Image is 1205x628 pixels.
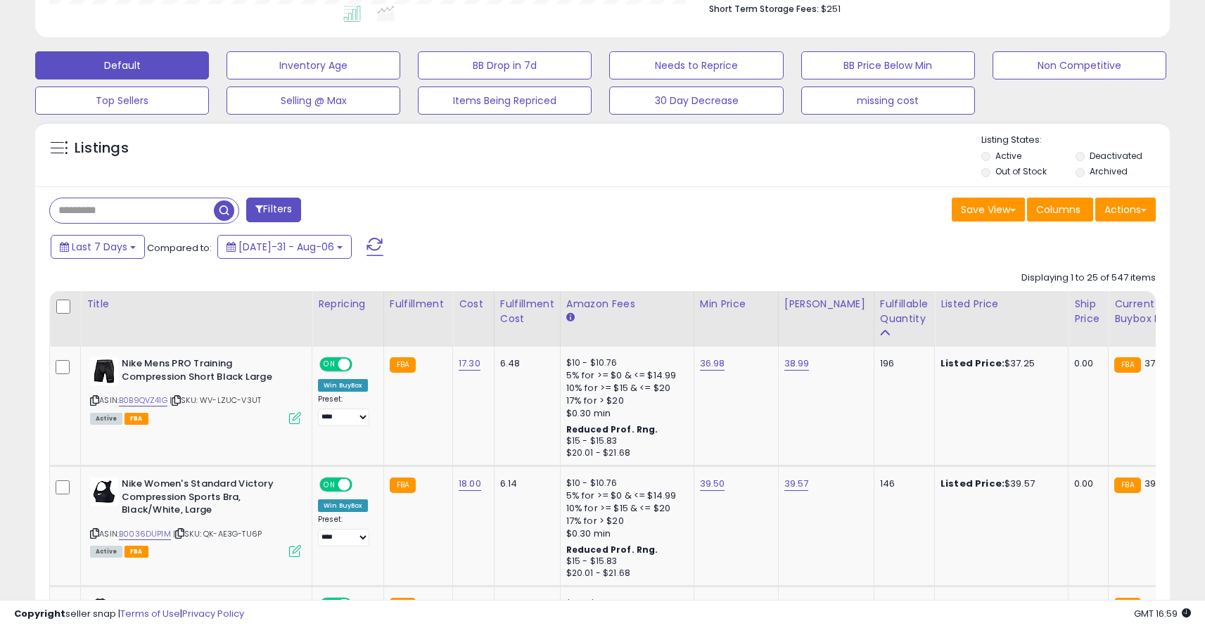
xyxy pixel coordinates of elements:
button: Filters [246,198,301,222]
b: Reduced Prof. Rng. [566,423,658,435]
div: $15 - $15.83 [566,435,683,447]
div: 5% for >= $0 & <= $14.99 [566,489,683,502]
span: 39.57 [1145,477,1169,490]
div: 17% for > $20 [566,515,683,527]
a: 39.50 [700,477,725,491]
a: 38.99 [784,357,810,371]
button: BB Price Below Min [801,51,975,79]
button: [DATE]-31 - Aug-06 [217,235,352,259]
b: Reduced Prof. Rng. [566,544,658,556]
button: Columns [1027,198,1093,222]
strong: Copyright [14,607,65,620]
span: [DATE]-31 - Aug-06 [238,240,334,254]
span: OFF [350,479,373,491]
div: 6.48 [500,357,549,370]
button: Actions [1095,198,1156,222]
div: 6.14 [500,478,549,490]
button: Top Sellers [35,86,209,115]
span: 37.25 [1145,357,1169,370]
b: Listed Price: [941,477,1005,490]
button: Save View [952,198,1025,222]
div: [PERSON_NAME] [784,297,868,312]
span: FBA [125,413,148,425]
div: Displaying 1 to 25 of 547 items [1021,271,1156,285]
a: 36.98 [700,357,725,371]
small: FBA [390,478,416,493]
span: FBA [125,546,148,558]
label: Out of Stock [995,165,1047,177]
div: $37.25 [941,357,1057,370]
div: 5% for >= $0 & <= $14.99 [566,369,683,382]
div: Preset: [318,395,373,426]
div: Current Buybox Price [1114,297,1187,326]
small: FBA [390,357,416,373]
a: 17.30 [459,357,480,371]
div: Min Price [700,297,772,312]
a: Privacy Policy [182,607,244,620]
div: 10% for >= $15 & <= $20 [566,382,683,395]
div: ASIN: [90,357,301,423]
button: BB Drop in 7d [418,51,592,79]
div: 10% for >= $15 & <= $20 [566,502,683,515]
button: Non Competitive [993,51,1166,79]
button: Selling @ Max [227,86,400,115]
div: Fulfillable Quantity [880,297,929,326]
button: Inventory Age [227,51,400,79]
span: ON [321,479,338,491]
img: 31Gp7MVNHJL._SL40_.jpg [90,357,118,385]
span: Columns [1036,203,1080,217]
h5: Listings [75,139,129,158]
a: Terms of Use [120,607,180,620]
div: Win BuyBox [318,499,368,512]
a: 39.57 [784,477,809,491]
div: Win BuyBox [318,379,368,392]
button: Items Being Repriced [418,86,592,115]
a: B0036DUP1M [119,528,171,540]
span: ON [321,359,338,371]
div: $20.01 - $21.68 [566,568,683,579]
div: Repricing [318,297,378,312]
div: 0.00 [1074,478,1097,490]
span: All listings currently available for purchase on Amazon [90,546,122,558]
button: missing cost [801,86,975,115]
span: All listings currently available for purchase on Amazon [90,413,122,425]
span: $251 [821,2,841,15]
div: Fulfillment Cost [500,297,554,326]
div: $10 - $10.76 [566,478,683,489]
div: Fulfillment [390,297,447,312]
span: OFF [350,359,373,371]
div: seller snap | | [14,608,244,621]
label: Active [995,150,1021,162]
p: Listing States: [981,134,1170,147]
div: Cost [459,297,488,312]
button: Last 7 Days [51,235,145,259]
small: Amazon Fees. [566,312,575,324]
div: 17% for > $20 [566,395,683,407]
b: Nike Mens PRO Training Compression Short Black Large [122,357,293,387]
span: 2025-08-14 16:59 GMT [1134,607,1191,620]
small: FBA [1114,357,1140,373]
button: Default [35,51,209,79]
div: 146 [880,478,924,490]
div: $20.01 - $21.68 [566,447,683,459]
span: | SKU: WV-LZUC-V3UT [170,395,261,406]
b: Short Term Storage Fees: [709,3,819,15]
label: Deactivated [1090,150,1142,162]
span: Compared to: [147,241,212,255]
span: Last 7 Days [72,240,127,254]
div: Ship Price [1074,297,1102,326]
div: Preset: [318,515,373,546]
div: Title [87,297,306,312]
label: Archived [1090,165,1128,177]
div: 196 [880,357,924,370]
div: 0.00 [1074,357,1097,370]
img: 31c2rLURExL._SL40_.jpg [90,478,118,506]
b: Nike Women's Standard Victory Compression Sports Bra, Black/White, Large [122,478,293,520]
div: Listed Price [941,297,1062,312]
a: B0B9QVZ41G [119,395,167,406]
div: $15 - $15.83 [566,556,683,568]
div: $0.30 min [566,527,683,540]
small: FBA [1114,478,1140,493]
button: Needs to Reprice [609,51,783,79]
a: 18.00 [459,477,481,491]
